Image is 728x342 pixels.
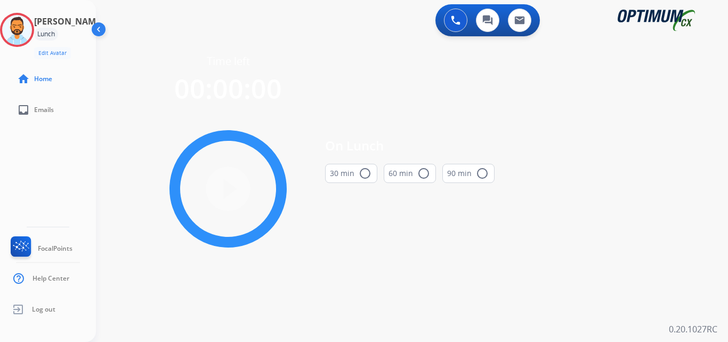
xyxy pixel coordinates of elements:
[34,75,52,83] span: Home
[9,236,72,261] a: FocalPoints
[34,47,71,59] button: Edit Avatar
[174,70,282,107] span: 00:00:00
[17,73,30,85] mat-icon: home
[669,323,717,336] p: 0.20.1027RC
[417,167,430,180] mat-icon: radio_button_unchecked
[17,104,30,116] mat-icon: inbox
[359,167,371,180] mat-icon: radio_button_unchecked
[325,164,377,183] button: 30 min
[207,54,250,69] span: Time left
[384,164,436,183] button: 60 min
[34,15,103,28] h3: [PERSON_NAME]
[34,106,54,114] span: Emails
[38,244,72,253] span: FocalPoints
[442,164,495,183] button: 90 min
[34,28,58,41] div: Lunch
[33,274,69,283] span: Help Center
[2,15,32,45] img: avatar
[325,136,495,155] span: On Lunch
[32,305,55,314] span: Log out
[476,167,489,180] mat-icon: radio_button_unchecked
